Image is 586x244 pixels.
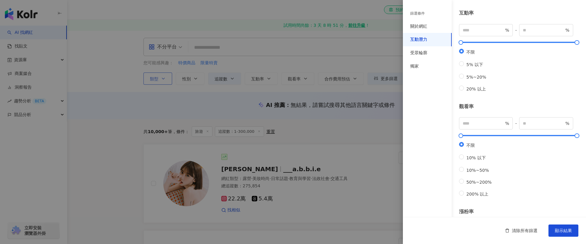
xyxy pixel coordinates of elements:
span: 20% 以上 [464,87,488,91]
span: 顯示結果 [555,228,572,233]
span: 5% 以下 [464,62,486,67]
div: 獨家 [410,63,419,69]
span: 200% 以上 [464,192,491,196]
span: 不限 [464,50,477,55]
span: - [513,120,519,127]
div: 受眾輪廓 [410,50,427,56]
span: 50%~200% [464,180,494,185]
span: % [505,120,509,127]
button: 顯示結果 [548,225,578,237]
span: - [513,27,519,34]
div: 漲粉率 [459,208,579,215]
span: % [565,27,569,34]
span: 不限 [464,143,477,148]
span: % [505,27,509,34]
span: delete [505,228,509,233]
button: 清除所有篩選 [499,225,544,237]
div: 觀看率 [459,103,579,110]
div: 互動潛力 [410,37,427,43]
span: % [565,120,569,127]
div: 互動率 [459,10,579,16]
div: 關於網紅 [410,23,427,30]
span: 10% 以下 [464,155,488,160]
span: 5%~20% [464,75,489,80]
span: 清除所有篩選 [512,228,537,233]
div: 篩選條件 [410,11,425,16]
span: 10%~50% [464,168,491,173]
